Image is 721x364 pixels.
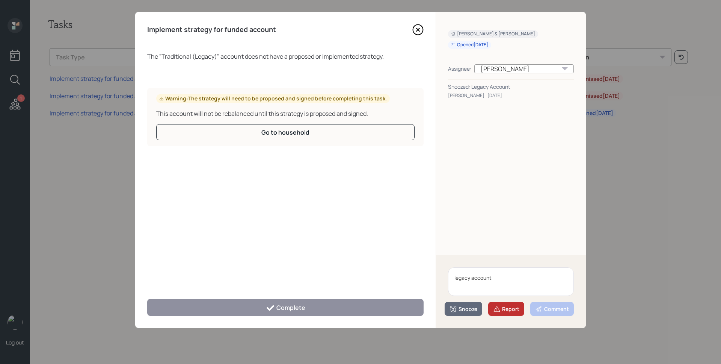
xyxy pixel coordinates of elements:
[493,305,519,313] div: Report
[159,95,387,102] div: Warning: The strategy will need to be proposed and signed before completing this task.
[266,303,305,312] div: Complete
[530,302,574,316] button: Comment
[448,65,471,73] div: Assignee:
[147,52,424,61] div: The " Traditional (Legacy) " account does not have a proposed or implemented strategy.
[261,128,309,136] div: Go to household
[147,26,276,34] h4: Implement strategy for funded account
[445,302,482,316] button: Snooze
[474,64,574,73] div: [PERSON_NAME]
[449,305,477,313] div: Snooze
[448,267,574,296] textarea: legacy account
[487,92,502,99] div: [DATE]
[448,83,574,91] div: Snoozed: Legacy Account
[488,302,524,316] button: Report
[147,299,424,316] button: Complete
[156,109,415,118] div: This account will not be rebalanced until this strategy is proposed and signed.
[535,305,569,313] div: Comment
[451,42,488,48] div: Opened [DATE]
[451,31,535,37] div: [PERSON_NAME] & [PERSON_NAME]
[156,124,415,140] button: Go to household
[448,92,484,99] div: [PERSON_NAME]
